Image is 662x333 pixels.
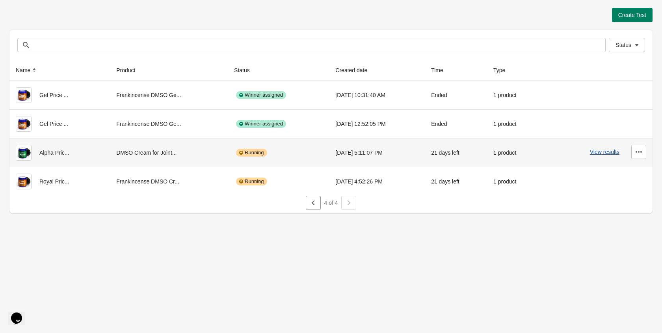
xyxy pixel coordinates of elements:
[16,116,104,132] div: Gel Price ...
[612,8,653,22] button: Create Test
[113,63,146,77] button: Product
[431,87,481,103] div: Ended
[236,120,286,128] div: Winner assigned
[236,91,286,99] div: Winner assigned
[493,87,535,103] div: 1 product
[616,42,631,48] span: Status
[493,145,535,161] div: 1 product
[13,63,41,77] button: Name
[335,87,418,103] div: [DATE] 10:31:40 AM
[236,149,267,157] div: Running
[116,145,221,161] div: DMSO Cream for Joint...
[609,38,645,52] button: Status
[431,145,481,161] div: 21 days left
[428,63,454,77] button: Time
[332,63,378,77] button: Created date
[116,116,221,132] div: Frankincense DMSO Ge...
[493,174,535,189] div: 1 product
[116,87,221,103] div: Frankincense DMSO Ge...
[335,145,418,161] div: [DATE] 5:11:07 PM
[335,174,418,189] div: [DATE] 4:52:26 PM
[431,116,481,132] div: Ended
[490,63,516,77] button: Type
[236,178,267,185] div: Running
[431,174,481,189] div: 21 days left
[16,87,104,103] div: Gel Price ...
[231,63,261,77] button: Status
[16,145,104,161] div: Alpha Pric...
[8,301,33,325] iframe: chat widget
[618,12,646,18] span: Create Test
[324,200,338,206] span: 4 of 4
[16,174,104,189] div: Royal Pric...
[590,149,619,155] button: View results
[116,174,221,189] div: Frankincense DMSO Cr...
[493,116,535,132] div: 1 product
[335,116,418,132] div: [DATE] 12:52:05 PM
